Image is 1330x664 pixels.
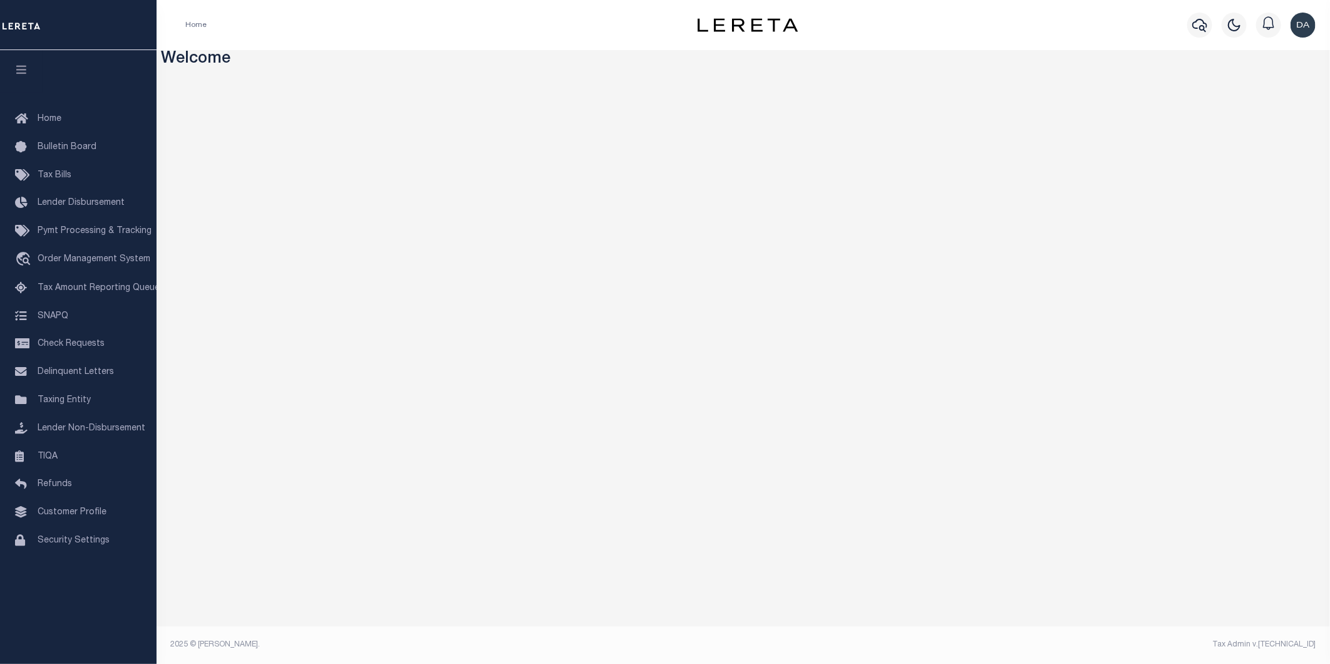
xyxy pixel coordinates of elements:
[38,255,150,264] span: Order Management System
[1291,13,1316,38] img: svg+xml;base64,PHN2ZyB4bWxucz0iaHR0cDovL3d3dy53My5vcmcvMjAwMC9zdmciIHBvaW50ZXItZXZlbnRzPSJub25lIi...
[38,284,160,293] span: Tax Amount Reporting Queue
[698,18,798,32] img: logo-dark.svg
[162,639,744,650] div: 2025 © [PERSON_NAME].
[38,311,68,320] span: SNAPQ
[15,252,35,268] i: travel_explore
[38,368,114,376] span: Delinquent Letters
[38,340,105,348] span: Check Requests
[38,508,106,517] span: Customer Profile
[38,227,152,236] span: Pymt Processing & Tracking
[38,396,91,405] span: Taxing Entity
[38,452,58,460] span: TIQA
[162,50,1326,70] h3: Welcome
[38,171,71,180] span: Tax Bills
[38,143,96,152] span: Bulletin Board
[753,639,1316,650] div: Tax Admin v.[TECHNICAL_ID]
[38,115,61,123] span: Home
[38,480,72,489] span: Refunds
[38,536,110,545] span: Security Settings
[38,199,125,207] span: Lender Disbursement
[38,424,145,433] span: Lender Non-Disbursement
[185,19,207,31] li: Home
